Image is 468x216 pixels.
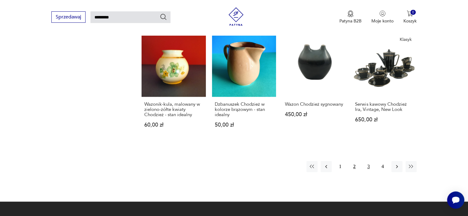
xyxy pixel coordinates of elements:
[335,161,346,172] button: 1
[339,18,362,24] p: Patyna B2B
[285,102,343,107] h3: Wazon Chodzież sygnowany
[160,13,167,21] button: Szukaj
[447,191,464,209] iframe: Smartsupp widget button
[371,18,394,24] p: Moje konto
[403,10,417,24] button: 0Koszyk
[403,18,417,24] p: Koszyk
[349,161,360,172] button: 2
[347,10,354,17] img: Ikona medalu
[144,122,203,128] p: 60,00 zł
[407,10,413,17] img: Ikona koszyka
[355,102,414,112] h3: Serwis kawowy Chodzież Ira, Vintage, New Look
[379,10,386,17] img: Ikonka użytkownika
[363,161,374,172] button: 3
[285,112,343,117] p: 450,00 zł
[339,10,362,24] a: Ikona medaluPatyna B2B
[142,33,206,139] a: Wazonik-kula, malowany w zielono-żółte kwiaty Chodzież - stan idealnyWazonik-kula, malowany w zie...
[282,33,346,139] a: Wazon Chodzież sygnowanyWazon Chodzież sygnowany450,00 zł
[355,117,414,122] p: 650,00 zł
[352,33,416,139] a: KlasykSerwis kawowy Chodzież Ira, Vintage, New LookSerwis kawowy Chodzież Ira, Vintage, New Look6...
[215,102,273,117] h3: Dzbanuszek Chodzież w kolorze brązowym - stan idealny
[212,33,276,139] a: Dzbanuszek Chodzież w kolorze brązowym - stan idealnyDzbanuszek Chodzież w kolorze brązowym - sta...
[371,10,394,24] a: Ikonka użytkownikaMoje konto
[371,10,394,24] button: Moje konto
[377,161,388,172] button: 4
[410,10,416,15] div: 0
[51,15,86,20] a: Sprzedawaj
[227,7,245,26] img: Patyna - sklep z meblami i dekoracjami vintage
[51,11,86,23] button: Sprzedawaj
[215,122,273,128] p: 50,00 zł
[144,102,203,117] h3: Wazonik-kula, malowany w zielono-żółte kwiaty Chodzież - stan idealny
[339,10,362,24] button: Patyna B2B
